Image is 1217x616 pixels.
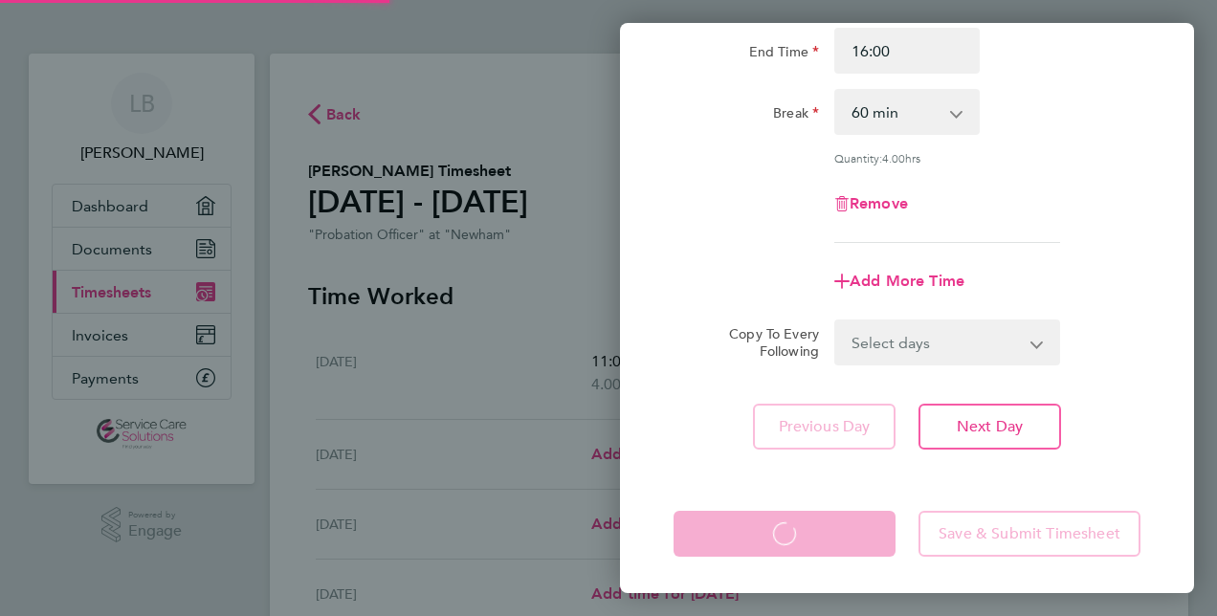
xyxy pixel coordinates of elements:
span: Remove [850,194,908,212]
span: 4.00 [882,150,905,165]
label: End Time [749,43,819,66]
button: Next Day [918,404,1061,450]
button: Add More Time [834,274,964,289]
span: Add More Time [850,272,964,290]
div: Quantity: hrs [834,150,1060,165]
button: Remove [834,196,908,211]
span: Next Day [957,417,1023,436]
label: Copy To Every Following [714,325,819,360]
label: Break [773,104,819,127]
input: E.g. 18:00 [834,28,980,74]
